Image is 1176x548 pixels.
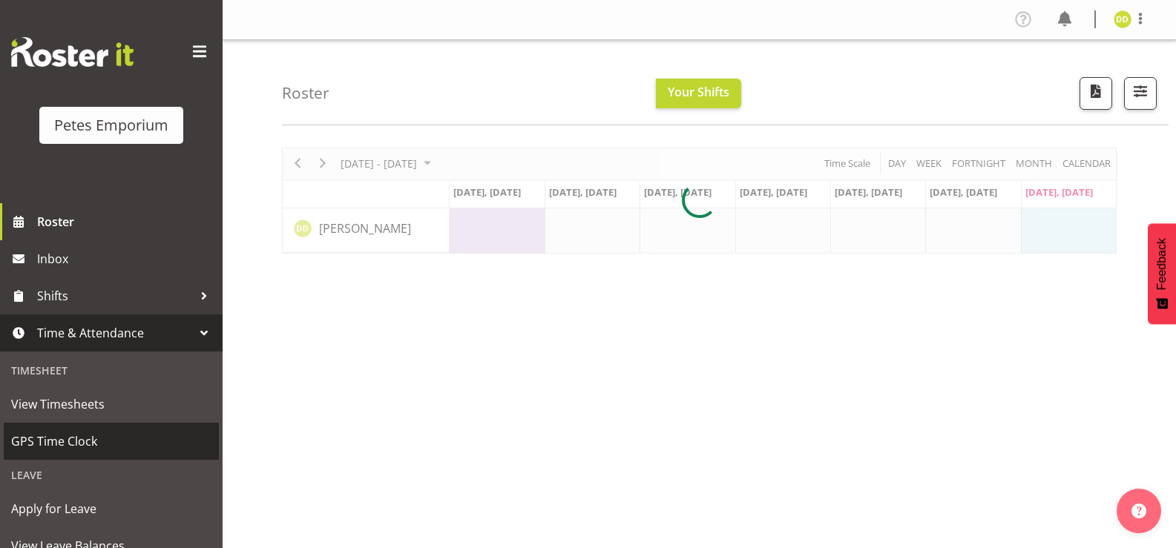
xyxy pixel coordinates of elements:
span: GPS Time Clock [11,430,211,452]
span: Your Shifts [668,84,729,100]
img: danielle-donselaar8920.jpg [1114,10,1131,28]
img: Rosterit website logo [11,37,134,67]
span: Shifts [37,285,193,307]
span: Inbox [37,248,215,270]
a: GPS Time Clock [4,423,219,460]
button: Your Shifts [656,79,741,108]
span: Time & Attendance [37,322,193,344]
a: View Timesheets [4,386,219,423]
span: View Timesheets [11,393,211,415]
button: Filter Shifts [1124,77,1157,110]
img: help-xxl-2.png [1131,504,1146,518]
span: Roster [37,211,215,233]
h4: Roster [282,85,329,102]
button: Feedback - Show survey [1148,223,1176,324]
a: Apply for Leave [4,490,219,527]
div: Timesheet [4,355,219,386]
div: Petes Emporium [54,114,168,136]
div: Leave [4,460,219,490]
span: Apply for Leave [11,498,211,520]
span: Feedback [1155,238,1169,290]
button: Download a PDF of the roster according to the set date range. [1080,77,1112,110]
